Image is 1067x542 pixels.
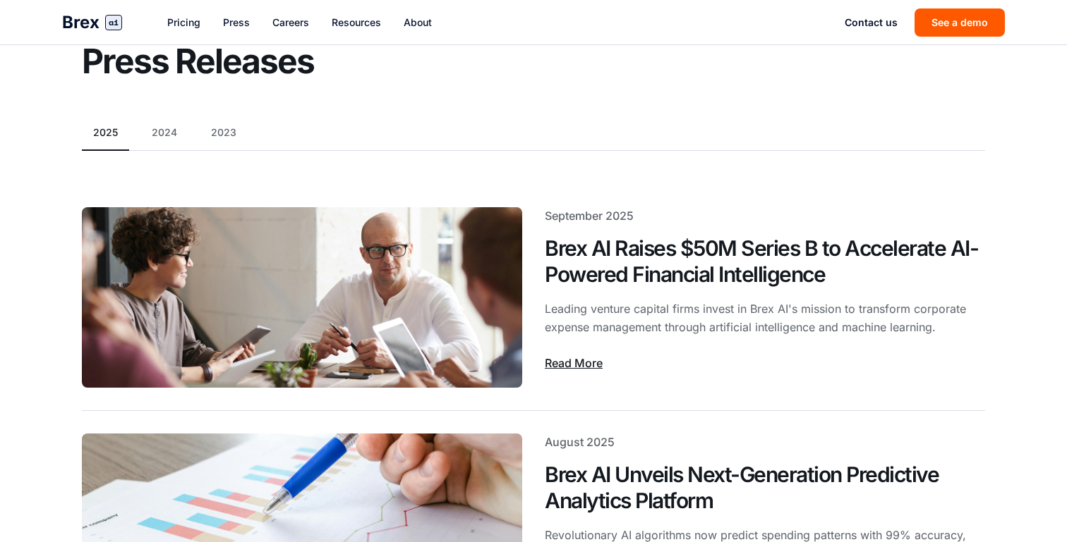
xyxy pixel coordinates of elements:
[845,16,898,30] a: Contact us
[200,125,248,140] button: 2023
[105,15,122,30] span: ai
[140,125,188,140] button: 2024
[62,11,122,34] a: Brexai
[332,16,381,30] a: Resources
[167,16,200,30] a: Pricing
[62,11,100,34] span: Brex
[545,235,985,288] h2: Brex AI Raises $50M Series B to Accelerate AI-Powered Financial Intelligence
[545,207,985,224] div: September 2025
[545,355,603,371] a: Read More
[82,207,522,388] img: Brex AI Raises $50M Series B to Accelerate AI-Powered Financial Intelligence
[272,16,309,30] a: Careers
[545,300,985,336] p: Leading venture capital firms invest in Brex AI's mission to transform corporate expense manageme...
[82,43,985,80] h1: Press Releases
[545,433,985,450] div: August 2025
[82,125,129,140] button: 2025
[404,16,432,30] a: About
[545,462,985,515] h2: Brex AI Unveils Next-Generation Predictive Analytics Platform
[223,16,250,30] a: Press
[915,8,1005,37] button: See a demo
